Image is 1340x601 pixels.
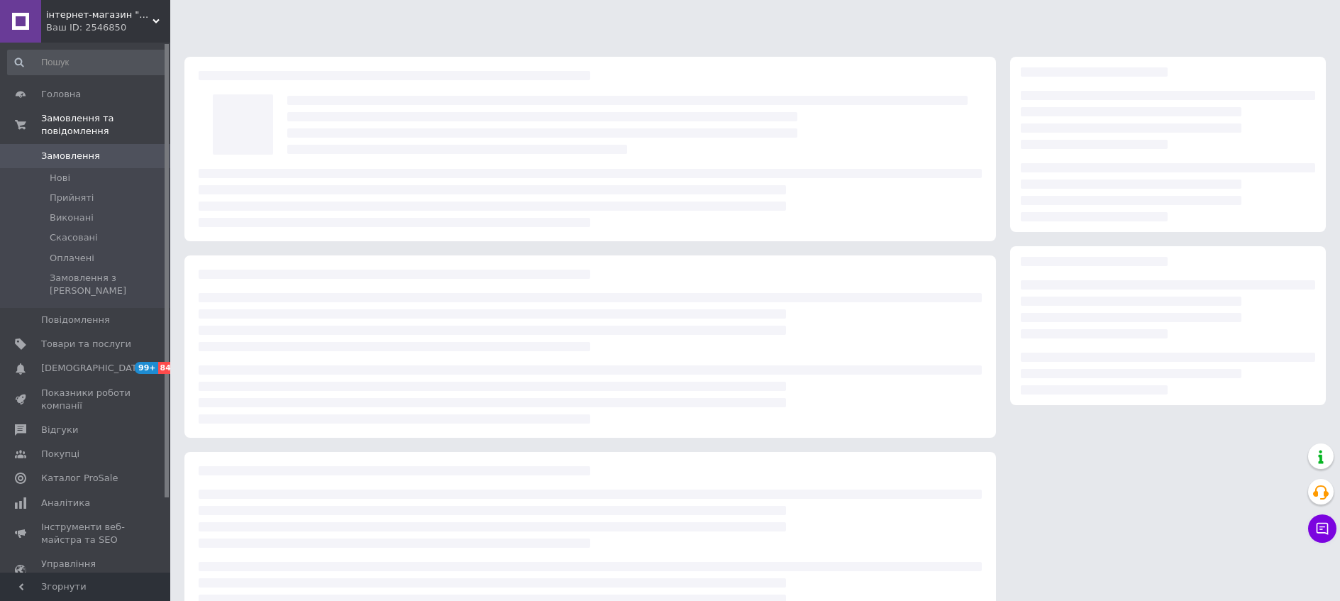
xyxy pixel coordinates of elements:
[46,21,170,34] div: Ваш ID: 2546850
[41,387,131,412] span: Показники роботи компанії
[50,192,94,204] span: Прийняті
[41,112,170,138] span: Замовлення та повідомлення
[41,521,131,546] span: Інструменти веб-майстра та SEO
[50,252,94,265] span: Оплачені
[41,424,78,436] span: Відгуки
[135,362,158,374] span: 99+
[41,558,131,583] span: Управління сайтом
[46,9,153,21] span: інтернет-магазин "тріА"
[50,231,98,244] span: Скасовані
[41,338,131,351] span: Товари та послуги
[41,314,110,326] span: Повідомлення
[41,497,90,509] span: Аналітика
[41,362,146,375] span: [DEMOGRAPHIC_DATA]
[158,362,175,374] span: 84
[41,150,100,162] span: Замовлення
[50,211,94,224] span: Виконані
[41,448,79,461] span: Покупці
[7,50,167,75] input: Пошук
[50,272,165,297] span: Замовлення з [PERSON_NAME]
[1308,514,1336,543] button: Чат з покупцем
[41,472,118,485] span: Каталог ProSale
[50,172,70,184] span: Нові
[41,88,81,101] span: Головна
